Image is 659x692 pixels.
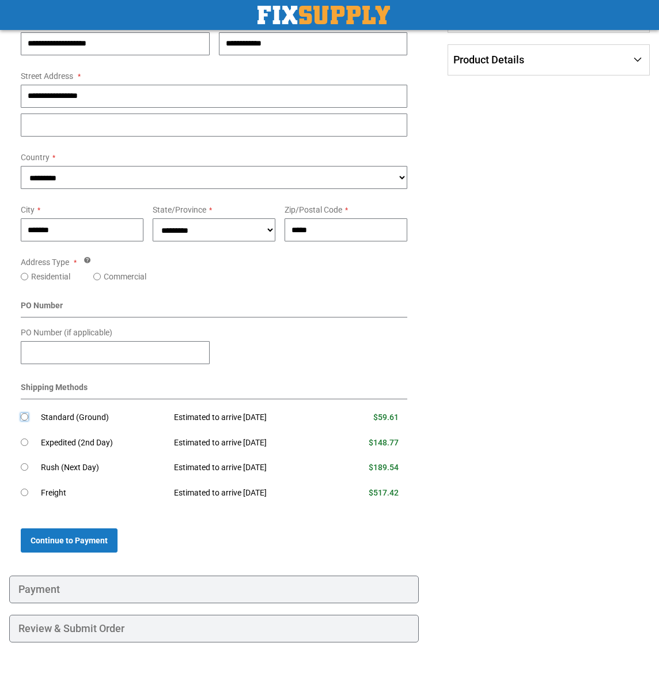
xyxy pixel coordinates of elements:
span: State/Province [153,205,206,214]
td: Freight [41,481,165,506]
td: Standard (Ground) [41,405,165,430]
a: store logo [257,6,390,24]
div: Shipping Methods [21,381,407,399]
div: Payment [9,576,419,603]
img: Fix Industrial Supply [257,6,390,24]
label: Commercial [104,271,146,282]
span: Address Type [21,258,69,267]
div: Review & Submit Order [9,615,419,642]
span: $517.42 [369,488,399,497]
span: Country [21,153,50,162]
td: Estimated to arrive [DATE] [165,405,335,430]
span: $59.61 [373,413,399,422]
td: Expedited (2nd Day) [41,430,165,456]
td: Estimated to arrive [DATE] [165,455,335,481]
div: PO Number [21,300,407,317]
td: Estimated to arrive [DATE] [165,430,335,456]
span: PO Number (if applicable) [21,328,112,337]
td: Estimated to arrive [DATE] [165,481,335,506]
td: Rush (Next Day) [41,455,165,481]
span: Continue to Payment [31,536,108,545]
label: Residential [31,271,70,282]
span: $189.54 [369,463,399,472]
span: Product Details [453,54,524,66]
button: Continue to Payment [21,528,118,553]
span: Street Address [21,71,73,81]
span: $148.77 [369,438,399,447]
span: Zip/Postal Code [285,205,342,214]
span: City [21,205,35,214]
